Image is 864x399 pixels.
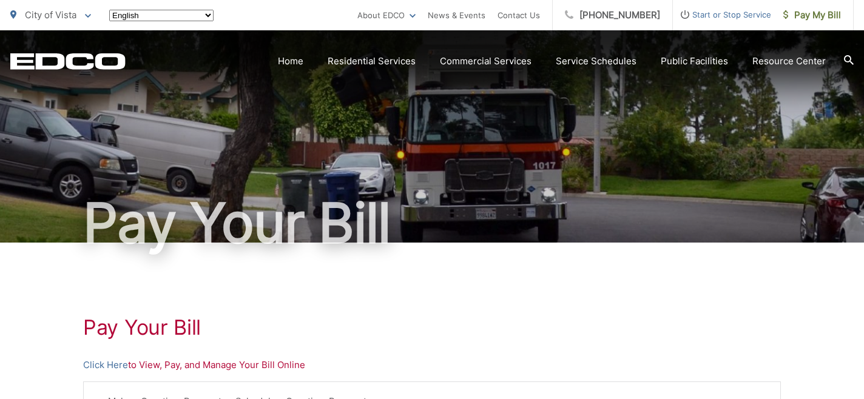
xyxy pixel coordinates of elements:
[83,315,781,340] h1: Pay Your Bill
[83,358,128,372] a: Click Here
[109,10,214,21] select: Select a language
[10,193,854,253] h1: Pay Your Bill
[498,8,540,22] a: Contact Us
[428,8,485,22] a: News & Events
[278,54,303,69] a: Home
[556,54,636,69] a: Service Schedules
[661,54,728,69] a: Public Facilities
[83,358,781,372] p: to View, Pay, and Manage Your Bill Online
[25,9,76,21] span: City of Vista
[328,54,416,69] a: Residential Services
[440,54,532,69] a: Commercial Services
[783,8,841,22] span: Pay My Bill
[357,8,416,22] a: About EDCO
[10,53,126,70] a: EDCD logo. Return to the homepage.
[752,54,826,69] a: Resource Center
